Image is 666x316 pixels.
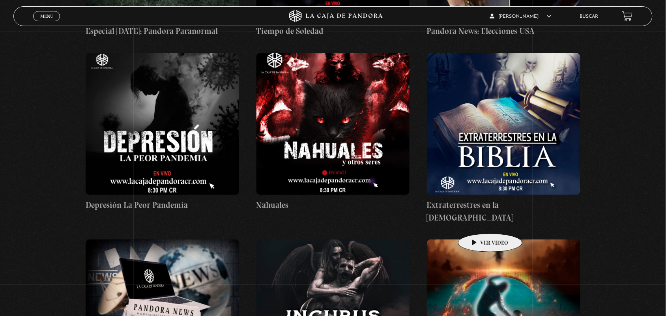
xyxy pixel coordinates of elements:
[427,25,580,37] h4: Pandora News: Elecciones USA
[427,53,580,224] a: Extraterrestres en la [DEMOGRAPHIC_DATA]
[580,14,599,19] a: Buscar
[256,199,410,211] h4: Nahuales
[622,11,633,22] a: View your shopping cart
[37,21,56,26] span: Cerrar
[86,53,239,211] a: Depresión La Peor Pandemia
[40,14,53,19] span: Menu
[427,199,580,224] h4: Extraterrestres en la [DEMOGRAPHIC_DATA]
[256,53,410,211] a: Nahuales
[86,25,239,37] h4: Especial [DATE]: Pandora Paranormal
[256,25,410,37] h4: Tiempo de Soledad
[86,199,239,211] h4: Depresión La Peor Pandemia
[490,14,552,19] span: [PERSON_NAME]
